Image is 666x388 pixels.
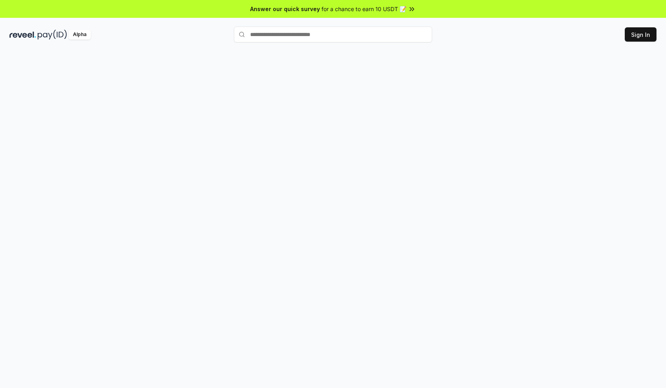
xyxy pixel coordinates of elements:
[38,30,67,40] img: pay_id
[69,30,91,40] div: Alpha
[250,5,320,13] span: Answer our quick survey
[322,5,406,13] span: for a chance to earn 10 USDT 📝
[10,30,36,40] img: reveel_dark
[625,27,656,42] button: Sign In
